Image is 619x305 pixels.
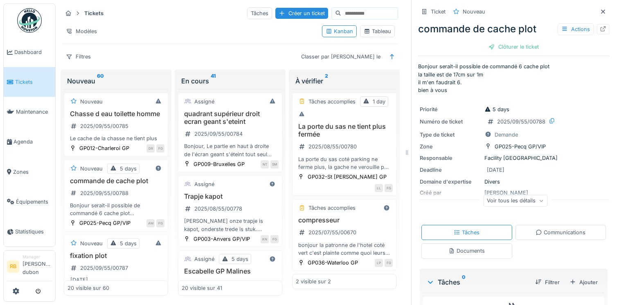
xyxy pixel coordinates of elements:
div: Voir tous les détails [483,195,547,206]
div: Filtrer [532,277,563,288]
h3: Trapje kapot [182,193,279,200]
div: Nouveau [67,76,165,86]
div: [PERSON_NAME] onze trapje is kapot, onderste trede is stuk. Mogen wij a.u.b. een nieuwe trapje he... [182,217,279,233]
div: La porte du sas coté parking ne ferme plus, la gache ne verouille pas la porte [296,155,393,171]
div: Créer un ticket [275,8,328,19]
div: Facility [GEOGRAPHIC_DATA] [420,154,608,162]
div: SM [270,160,279,168]
div: GP012-Charleroi GP [79,144,129,152]
div: Tâches accomplies [308,98,356,105]
span: Maintenance [16,108,52,116]
div: 2025/08/55/00778 [194,205,242,213]
div: [DATE] [487,166,504,174]
div: 5 days [232,255,248,263]
div: À vérifier [295,76,393,86]
li: RB [7,260,19,273]
div: 20 visible sur 41 [182,284,222,292]
div: GP025-Pecq GP/VIP [495,143,546,150]
div: Type de ticket [420,131,481,139]
div: Le cache de la chasse ne tient plus [68,135,164,142]
span: Équipements [16,198,52,206]
span: Agenda [14,138,52,146]
h3: Escabelle GP Malines [182,267,279,275]
div: Nouveau [463,8,485,16]
div: 2025/09/55/00788 [80,189,128,197]
div: Assigné [194,255,214,263]
sup: 0 [462,277,466,287]
a: RB Manager[PERSON_NAME] dubon [7,254,52,281]
li: [PERSON_NAME] dubon [23,254,52,279]
div: 2025/07/55/00670 [308,229,356,236]
span: Dashboard [14,48,52,56]
div: bonjour la patronne de l'hotel coté vert c'est plainte comme quoi leurs clients ne trouvent pas l... [296,241,393,257]
div: Classer par [PERSON_NAME] le [297,51,384,63]
strong: Tickets [81,9,107,17]
div: GP032-St [PERSON_NAME] GP [308,173,387,181]
div: commande de cache plot [418,22,609,36]
div: Deadline [420,166,481,174]
div: Ticket [431,8,446,16]
div: Divers [420,178,608,186]
sup: 2 [325,76,328,86]
div: Manager [23,254,52,260]
p: Bonjour serait-il possible de commandé 6 cache plot la taille est de 17cm sur 1m il m'en faudrait... [418,63,609,94]
div: AM [146,219,155,227]
div: GP009-Bruxelles GP [194,160,245,168]
div: 2025/08/55/00780 [308,143,357,150]
div: FG [156,144,164,152]
div: Priorité [420,105,481,113]
div: Assigné [194,180,214,188]
div: 5 days [120,240,137,247]
h3: compresseur [296,216,393,224]
div: DR [146,144,155,152]
div: FG [385,259,393,267]
div: Nouveau [80,240,103,247]
div: Demande [495,131,518,139]
div: En cours [181,76,279,86]
div: Tableau [364,27,391,35]
div: Nouveau [80,98,103,105]
div: Assigné [194,98,214,105]
div: Bonjour, Le partie en haut à droite de l'écran geant s'éteint tout seul apres quelques heures d'a... [182,142,279,158]
div: KN [261,235,269,243]
div: Kanban [326,27,353,35]
a: Zones [4,157,55,187]
div: Bonjour serait-il possible de commandé 6 cache plot la taille est de 17cm sur 1m il m'en faudrait... [68,202,164,217]
span: Zones [13,168,52,176]
h3: La porte du sas ne tient plus fermée [296,123,393,138]
span: Tickets [15,78,52,86]
div: Filtres [62,51,95,63]
div: NT [261,160,269,168]
div: LP [375,259,383,267]
div: FG [385,184,393,192]
div: FG [270,235,279,243]
div: 2 visible sur 2 [296,278,331,285]
h3: quadrant supérieur droit ecran geant s'eteint [182,110,279,126]
div: 20 visible sur 60 [68,284,109,292]
div: GP036-Waterloo GP [308,259,358,267]
h3: Chasse d eau toilette homme [68,110,164,118]
div: [DATE] [70,276,88,284]
div: FG [156,219,164,227]
div: Nouveau [80,165,103,173]
sup: 41 [211,76,216,86]
div: 2025/09/55/00787 [80,264,128,272]
a: Maintenance [4,97,55,127]
a: Tickets [4,67,55,97]
div: Communications [536,229,585,236]
div: 5 days [120,165,137,173]
div: GP025-Pecq GP/VIP [79,219,131,227]
div: Responsable [420,154,481,162]
div: Domaine d'expertise [420,178,481,186]
h3: commande de cache plot [68,177,164,185]
a: Dashboard [4,37,55,67]
div: Actions [558,23,594,35]
div: Tâches accomplies [308,204,356,212]
a: Agenda [4,127,55,157]
div: 1 day [373,98,385,105]
h3: fixation plot [68,252,164,260]
div: LL [375,184,383,192]
div: Zone [420,143,481,150]
div: Tâches [426,277,529,287]
div: 2025/08/55/00775 [194,280,242,287]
